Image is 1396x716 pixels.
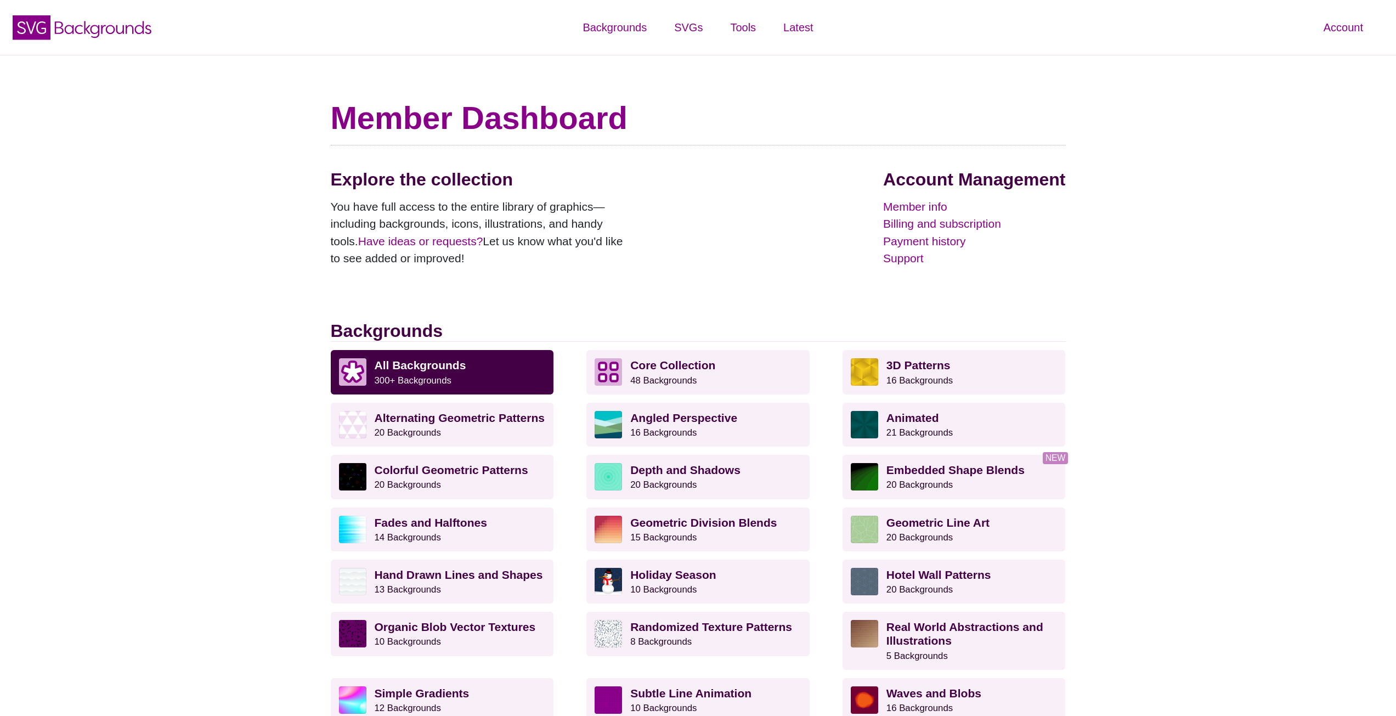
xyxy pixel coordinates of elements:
[375,464,528,476] strong: Colorful Geometric Patterns
[883,233,1065,250] a: Payment history
[630,359,715,371] strong: Core Collection
[1310,11,1377,44] a: Account
[339,568,366,595] img: white subtle wave background
[630,480,697,490] small: 20 Backgrounds
[630,516,777,529] strong: Geometric Division Blends
[375,621,536,633] strong: Organic Blob Vector Textures
[375,703,441,713] small: 12 Backgrounds
[331,455,554,499] a: Colorful Geometric Patterns20 Backgrounds
[331,560,554,604] a: Hand Drawn Lines and Shapes13 Backgrounds
[630,568,716,581] strong: Holiday Season
[586,612,810,656] a: Randomized Texture Patterns8 Backgrounds
[375,584,441,595] small: 13 Backgrounds
[843,612,1066,670] a: Real World Abstractions and Illustrations5 Backgrounds
[886,359,951,371] strong: 3D Patterns
[630,375,697,386] small: 48 Backgrounds
[331,99,1066,137] h1: Member Dashboard
[375,532,441,543] small: 14 Backgrounds
[375,568,543,581] strong: Hand Drawn Lines and Shapes
[843,403,1066,447] a: Animated21 Backgrounds
[843,350,1066,394] a: 3D Patterns16 Backgrounds
[851,620,878,647] img: wooden floor pattern
[886,375,953,386] small: 16 Backgrounds
[886,480,953,490] small: 20 Backgrounds
[716,11,770,44] a: Tools
[630,703,697,713] small: 10 Backgrounds
[630,636,692,647] small: 8 Backgrounds
[630,464,741,476] strong: Depth and Shadows
[586,508,810,551] a: Geometric Division Blends15 Backgrounds
[331,508,554,551] a: Fades and Halftones14 Backgrounds
[569,11,660,44] a: Backgrounds
[586,350,810,394] a: Core Collection 48 Backgrounds
[630,427,697,438] small: 16 Backgrounds
[331,612,554,656] a: Organic Blob Vector Textures10 Backgrounds
[843,508,1066,551] a: Geometric Line Art20 Backgrounds
[375,359,466,371] strong: All Backgrounds
[375,687,470,700] strong: Simple Gradients
[595,686,622,714] img: a line grid with a slope perspective
[375,411,545,424] strong: Alternating Geometric Patterns
[358,235,483,247] a: Have ideas or requests?
[375,375,451,386] small: 300+ Backgrounds
[630,532,697,543] small: 15 Backgrounds
[331,320,1066,342] h2: Backgrounds
[886,411,939,424] strong: Animated
[883,198,1065,216] a: Member info
[595,516,622,543] img: red-to-yellow gradient large pixel grid
[770,11,827,44] a: Latest
[595,568,622,595] img: vector art snowman with black hat, branch arms, and carrot nose
[375,427,441,438] small: 20 Backgrounds
[851,568,878,595] img: intersecting outlined circles formation pattern
[630,411,737,424] strong: Angled Perspective
[630,584,697,595] small: 10 Backgrounds
[630,687,751,700] strong: Subtle Line Animation
[886,703,953,713] small: 16 Backgrounds
[595,620,622,647] img: gray texture pattern on white
[883,169,1065,190] h2: Account Management
[851,516,878,543] img: geometric web of connecting lines
[843,455,1066,499] a: Embedded Shape Blends20 Backgrounds
[886,651,948,661] small: 5 Backgrounds
[851,463,878,491] img: green to black rings rippling away from corner
[595,463,622,491] img: green layered rings within rings
[331,169,632,190] h2: Explore the collection
[586,403,810,447] a: Angled Perspective16 Backgrounds
[331,403,554,447] a: Alternating Geometric Patterns20 Backgrounds
[339,463,366,491] img: a rainbow pattern of outlined geometric shapes
[886,687,981,700] strong: Waves and Blobs
[886,464,1025,476] strong: Embedded Shape Blends
[586,560,810,604] a: Holiday Season10 Backgrounds
[886,427,953,438] small: 21 Backgrounds
[883,215,1065,233] a: Billing and subscription
[339,620,366,647] img: Purple vector splotches
[595,411,622,438] img: abstract landscape with sky mountains and water
[851,358,878,386] img: fancy golden cube pattern
[331,350,554,394] a: All Backgrounds 300+ Backgrounds
[886,532,953,543] small: 20 Backgrounds
[375,516,487,529] strong: Fades and Halftones
[375,480,441,490] small: 20 Backgrounds
[843,560,1066,604] a: Hotel Wall Patterns20 Backgrounds
[339,686,366,714] img: colorful radial mesh gradient rainbow
[660,11,716,44] a: SVGs
[339,411,366,438] img: light purple and white alternating triangle pattern
[851,411,878,438] img: green rave light effect animated background
[886,584,953,595] small: 20 Backgrounds
[630,621,792,633] strong: Randomized Texture Patterns
[331,198,632,267] p: You have full access to the entire library of graphics—including backgrounds, icons, illustration...
[586,455,810,499] a: Depth and Shadows20 Backgrounds
[886,621,1043,647] strong: Real World Abstractions and Illustrations
[339,516,366,543] img: blue lights stretching horizontally over white
[883,250,1065,267] a: Support
[851,686,878,714] img: various uneven centered blobs
[886,568,991,581] strong: Hotel Wall Patterns
[886,516,990,529] strong: Geometric Line Art
[375,636,441,647] small: 10 Backgrounds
